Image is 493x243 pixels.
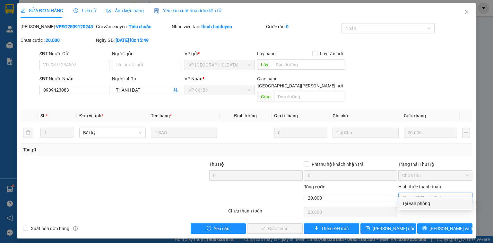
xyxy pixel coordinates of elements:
[373,225,414,232] span: [PERSON_NAME] đổi
[304,184,325,189] span: Tổng cước
[107,8,111,13] span: picture
[173,87,178,93] span: user-add
[201,24,232,29] b: thinh.haiduyen
[257,51,276,56] span: Lấy hàng
[458,3,476,21] button: Close
[116,38,149,43] b: [DATE] lúc 15:49
[309,161,366,168] span: Phí thu hộ khách nhận trả
[46,38,60,43] b: 20.000
[360,223,416,234] button: save[PERSON_NAME] đổi
[207,226,211,231] span: exclamation-circle
[23,128,33,138] button: delete
[402,171,469,180] span: Chưa thu
[21,8,63,13] span: SỬA ĐƠN HÀNG
[185,76,203,81] span: VP Nhận
[402,193,469,203] span: Chọn HT Thanh Toán
[73,226,78,231] span: info-circle
[23,146,191,153] div: Tổng: 1
[274,128,327,138] input: 0
[247,223,303,234] button: checkGiao hàng
[56,24,93,29] b: VPSG2509120243
[404,113,426,118] span: Cước hàng
[330,110,401,122] th: Ghi chú
[21,37,95,44] div: Chưa cước :
[185,50,255,57] div: VP gửi
[28,225,72,232] span: Xuất hóa đơn hàng
[266,23,340,30] div: Cước rồi :
[398,161,472,168] div: Trạng thái Thu Hộ
[96,37,170,44] div: Ngày GD:
[74,8,96,13] span: Lịch sử
[304,223,359,234] button: plusThêm ĐH mới
[154,8,222,13] span: Yêu cầu xuất hóa đơn điện tử
[188,85,251,95] span: VP Cái Bè
[129,24,151,29] b: Tiêu chuẩn
[417,223,473,234] button: printer[PERSON_NAME] và In
[39,50,109,57] div: SĐT Người Gửi
[112,50,182,57] div: Người gửi
[151,113,172,118] span: Tên hàng
[112,75,182,82] div: Người nhận
[214,225,229,232] span: Yêu cầu
[272,59,345,70] input: Dọc đường
[274,113,298,118] span: Giá trị hàng
[39,75,109,82] div: SĐT Người Nhận
[464,9,469,14] span: close
[402,200,469,207] div: Tại văn phòng
[398,184,441,189] label: Hình thức thanh toán
[21,23,95,30] div: [PERSON_NAME]:
[191,223,246,234] button: exclamation-circleYêu cầu
[366,226,370,231] span: save
[321,225,349,232] span: Thêm ĐH mới
[286,24,289,29] b: 0
[154,8,159,14] img: icon
[79,113,103,118] span: Đơn vị tính
[257,92,274,102] span: Giao
[462,128,470,138] button: plus
[151,128,217,138] input: VD: Bàn, Ghế
[317,50,345,57] span: Lấy tận nơi
[257,76,278,81] span: Giao hàng
[404,128,457,138] input: 0
[429,225,474,232] span: [PERSON_NAME] và In
[422,226,427,231] span: printer
[274,92,345,102] input: Dọc đường
[255,82,345,89] span: [GEOGRAPHIC_DATA][PERSON_NAME] nơi
[257,59,272,70] span: Lấy
[333,128,399,138] input: Ghi Chú
[228,207,303,219] div: Chưa thanh toán
[188,60,251,70] span: VP Sài Gòn
[209,162,224,167] span: Thu Hộ
[40,113,46,118] span: SL
[21,8,25,13] span: edit
[83,128,142,138] span: Bất kỳ
[234,113,257,118] span: Định lượng
[172,23,265,30] div: Nhân viên tạo:
[74,8,78,13] span: clock-circle
[107,8,144,13] span: Ảnh kiện hàng
[314,226,319,231] span: plus
[96,23,170,30] div: Gói vận chuyển:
